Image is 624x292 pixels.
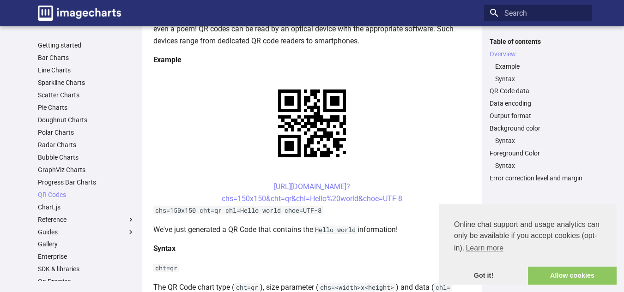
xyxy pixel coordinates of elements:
[38,103,135,112] a: Pie Charts
[38,178,135,186] a: Progress Bar Charts
[490,149,587,157] a: Foreground Color
[38,228,135,236] label: Guides
[490,161,587,170] nav: Foreground Color
[38,41,135,49] a: Getting started
[38,6,121,21] img: logo
[38,78,135,87] a: Sparkline Charts
[38,153,135,161] a: Bubble Charts
[313,226,357,234] code: Hello world
[484,37,592,46] label: Table of contents
[38,277,135,286] a: On Premise
[38,166,135,174] a: GraphViz Charts
[38,54,135,62] a: Bar Charts
[495,75,587,83] a: Syntax
[38,240,135,248] a: Gallery
[490,112,587,120] a: Output format
[38,203,135,211] a: Chart.js
[38,91,135,99] a: Scatter Charts
[464,241,505,255] a: learn more about cookies
[153,54,471,66] h4: Example
[153,224,471,236] p: We've just generated a QR Code that contains the information!
[490,174,587,182] a: Error correction level and margin
[490,137,587,145] nav: Background color
[528,267,617,285] a: allow cookies
[38,141,135,149] a: Radar Charts
[34,2,125,24] a: Image-Charts documentation
[490,50,587,58] a: Overview
[484,37,592,183] nav: Table of contents
[490,62,587,83] nav: Overview
[234,283,260,292] code: cht=qr
[38,191,135,199] a: QR Codes
[495,62,587,71] a: Example
[153,243,471,255] h4: Syntax
[495,161,587,170] a: Syntax
[490,124,587,132] a: Background color
[38,116,135,124] a: Doughnut Charts
[262,73,362,173] img: chart
[318,283,396,292] code: chs=<width>x<height>
[490,87,587,95] a: QR Code data
[495,137,587,145] a: Syntax
[454,219,602,255] span: Online chat support and usage analytics can only be available if you accept cookies (opt-in).
[38,252,135,261] a: Enterprise
[38,66,135,74] a: Line Charts
[490,99,587,107] a: Data encoding
[38,128,135,137] a: Polar Charts
[439,267,528,285] a: dismiss cookie message
[38,215,135,224] label: Reference
[38,265,135,273] a: SDK & libraries
[484,5,592,21] input: Search
[222,182,402,203] a: [URL][DOMAIN_NAME]?chs=150x150&cht=qr&chl=Hello%20world&choe=UTF-8
[153,206,323,215] code: chs=150x150 cht=qr chl=Hello world choe=UTF-8
[153,264,179,272] code: cht=qr
[439,204,617,285] div: cookieconsent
